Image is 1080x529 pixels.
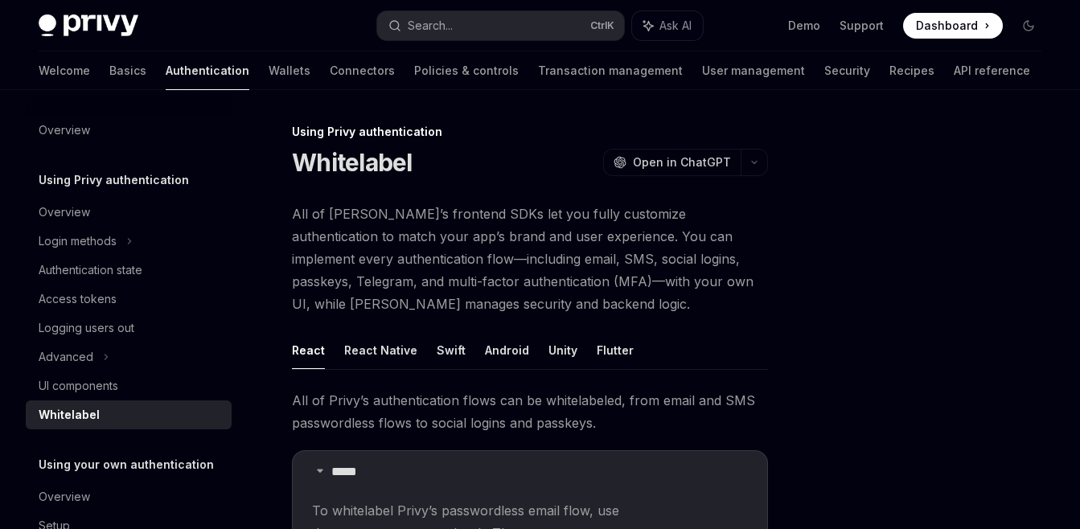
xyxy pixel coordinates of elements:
[292,124,768,140] div: Using Privy authentication
[39,14,138,37] img: dark logo
[632,11,703,40] button: Ask AI
[39,455,214,474] h5: Using your own authentication
[889,51,934,90] a: Recipes
[603,149,741,176] button: Open in ChatGPT
[330,51,395,90] a: Connectors
[788,18,820,34] a: Demo
[39,260,142,280] div: Authentication state
[26,400,232,429] a: Whitelabel
[166,51,249,90] a: Authentication
[39,170,189,190] h5: Using Privy authentication
[377,11,624,40] button: Search...CtrlK
[954,51,1030,90] a: API reference
[292,148,413,177] h1: Whitelabel
[702,51,805,90] a: User management
[408,16,453,35] div: Search...
[1016,13,1041,39] button: Toggle dark mode
[916,18,978,34] span: Dashboard
[39,203,90,222] div: Overview
[109,51,146,90] a: Basics
[39,347,93,367] div: Advanced
[597,331,634,369] button: Flutter
[39,405,100,424] div: Whitelabel
[292,389,768,434] span: All of Privy’s authentication flows can be whitelabeled, from email and SMS passwordless flows to...
[39,51,90,90] a: Welcome
[26,256,232,285] a: Authentication state
[840,18,884,34] a: Support
[26,482,232,511] a: Overview
[26,371,232,400] a: UI components
[538,51,683,90] a: Transaction management
[39,318,134,338] div: Logging users out
[39,232,117,251] div: Login methods
[633,154,731,170] span: Open in ChatGPT
[659,18,692,34] span: Ask AI
[39,121,90,140] div: Overview
[26,285,232,314] a: Access tokens
[590,19,614,32] span: Ctrl K
[485,331,529,369] button: Android
[824,51,870,90] a: Security
[26,198,232,227] a: Overview
[39,376,118,396] div: UI components
[26,116,232,145] a: Overview
[39,487,90,506] div: Overview
[437,331,466,369] button: Swift
[292,203,768,315] span: All of [PERSON_NAME]’s frontend SDKs let you fully customize authentication to match your app’s b...
[26,314,232,342] a: Logging users out
[548,331,577,369] button: Unity
[344,331,417,369] button: React Native
[903,13,1003,39] a: Dashboard
[39,289,117,309] div: Access tokens
[269,51,310,90] a: Wallets
[414,51,519,90] a: Policies & controls
[292,331,325,369] button: React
